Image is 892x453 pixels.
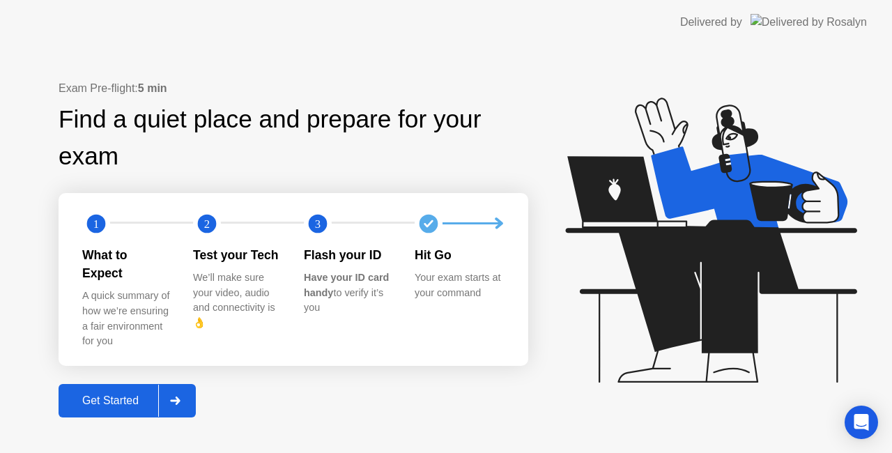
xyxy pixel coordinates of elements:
div: Delivered by [680,14,742,31]
div: Test your Tech [193,246,282,264]
div: Hit Go [415,246,503,264]
div: Find a quiet place and prepare for your exam [59,101,528,175]
div: A quick summary of how we’re ensuring a fair environment for you [82,289,171,348]
div: to verify it’s you [304,270,392,316]
div: Flash your ID [304,246,392,264]
div: Exam Pre-flight: [59,80,528,97]
div: We’ll make sure your video, audio and connectivity is 👌 [193,270,282,330]
div: What to Expect [82,246,171,283]
div: Open Intercom Messenger [845,406,878,439]
b: Have your ID card handy [304,272,389,298]
button: Get Started [59,384,196,417]
div: Your exam starts at your command [415,270,503,300]
text: 3 [315,217,321,230]
text: 1 [93,217,99,230]
img: Delivered by Rosalyn [751,14,867,30]
b: 5 min [138,82,167,94]
text: 2 [204,217,210,230]
div: Get Started [63,394,158,407]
